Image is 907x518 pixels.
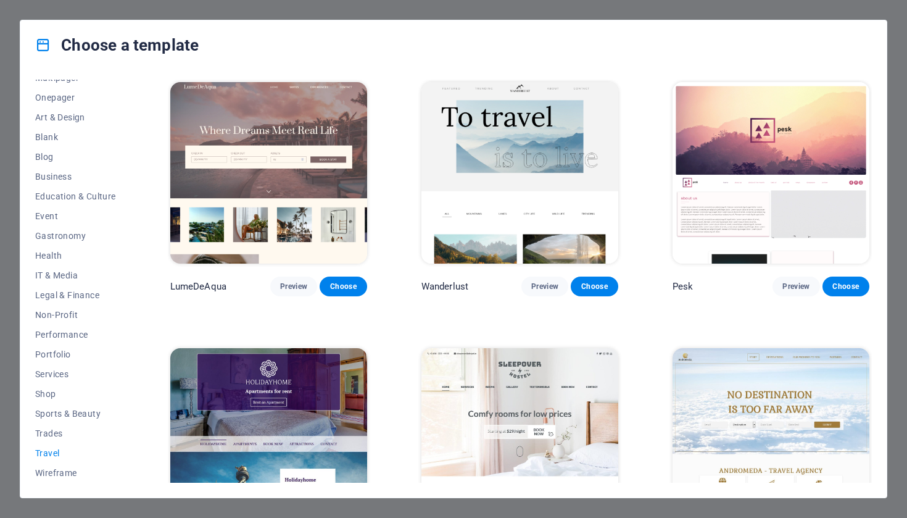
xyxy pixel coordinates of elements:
[35,290,116,300] span: Legal & Finance
[35,305,116,325] button: Non-Profit
[35,389,116,399] span: Shop
[35,112,116,122] span: Art & Design
[421,82,618,264] img: Wanderlust
[320,277,367,296] button: Choose
[35,428,116,438] span: Trades
[35,285,116,305] button: Legal & Finance
[170,82,367,264] img: LumeDeAqua
[35,310,116,320] span: Non-Profit
[329,282,357,291] span: Choose
[270,277,317,296] button: Preview
[35,152,116,162] span: Blog
[35,384,116,404] button: Shop
[832,282,859,291] span: Choose
[421,280,468,293] p: Wanderlust
[35,404,116,424] button: Sports & Beauty
[35,265,116,285] button: IT & Media
[35,147,116,167] button: Blog
[35,186,116,206] button: Education & Culture
[35,35,199,55] h4: Choose a template
[35,345,116,364] button: Portfolio
[35,468,116,478] span: Wireframe
[35,325,116,345] button: Performance
[35,231,116,241] span: Gastronomy
[673,82,869,264] img: Pesk
[35,93,116,102] span: Onepager
[35,364,116,384] button: Services
[35,211,116,221] span: Event
[35,132,116,142] span: Blank
[521,277,568,296] button: Preview
[35,349,116,359] span: Portfolio
[571,277,618,296] button: Choose
[35,424,116,443] button: Trades
[35,246,116,265] button: Health
[35,167,116,186] button: Business
[35,88,116,107] button: Onepager
[822,277,869,296] button: Choose
[35,206,116,226] button: Event
[35,270,116,280] span: IT & Media
[35,127,116,147] button: Blank
[581,282,608,291] span: Choose
[35,226,116,246] button: Gastronomy
[170,280,226,293] p: LumeDeAqua
[772,277,819,296] button: Preview
[280,282,307,291] span: Preview
[35,443,116,463] button: Travel
[35,172,116,182] span: Business
[35,463,116,483] button: Wireframe
[35,369,116,379] span: Services
[673,280,694,293] p: Pesk
[35,191,116,201] span: Education & Culture
[782,282,810,291] span: Preview
[35,448,116,458] span: Travel
[35,330,116,340] span: Performance
[531,282,558,291] span: Preview
[35,251,116,261] span: Health
[35,409,116,419] span: Sports & Beauty
[35,107,116,127] button: Art & Design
